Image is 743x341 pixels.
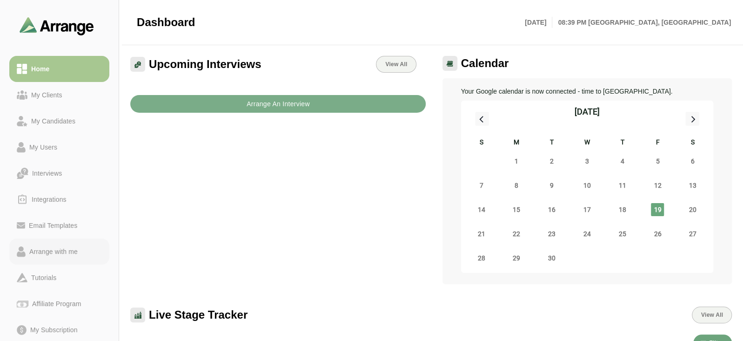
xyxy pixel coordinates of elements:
button: Arrange An Interview [130,95,426,113]
a: View All [376,56,416,73]
p: [DATE] [525,17,552,28]
a: My Candidates [9,108,109,134]
span: Sunday, September 21, 2025 [475,227,488,240]
span: Upcoming Interviews [149,57,261,71]
span: Thursday, September 4, 2025 [616,155,629,168]
span: Thursday, September 18, 2025 [616,203,629,216]
span: Saturday, September 13, 2025 [686,179,699,192]
span: Monday, September 15, 2025 [510,203,523,216]
a: Affiliate Program [9,291,109,317]
a: Interviews [9,160,109,186]
div: Integrations [28,194,70,205]
span: Dashboard [137,15,195,29]
span: Monday, September 8, 2025 [510,179,523,192]
span: Saturday, September 6, 2025 [686,155,699,168]
a: Home [9,56,109,82]
img: arrangeai-name-small-logo.4d2b8aee.svg [20,17,94,35]
span: Wednesday, September 3, 2025 [581,155,594,168]
span: View All [385,61,407,68]
div: Email Templates [25,220,81,231]
span: Monday, September 1, 2025 [510,155,523,168]
span: Tuesday, September 30, 2025 [545,252,558,265]
div: [DATE] [575,105,600,118]
button: View All [692,307,732,323]
span: Friday, September 19, 2025 [651,203,664,216]
a: Arrange with me [9,239,109,265]
div: M [499,137,534,149]
a: My Clients [9,82,109,108]
span: Saturday, September 20, 2025 [686,203,699,216]
span: Sunday, September 14, 2025 [475,203,488,216]
span: Sunday, September 7, 2025 [475,179,488,192]
span: Thursday, September 25, 2025 [616,227,629,240]
div: S [464,137,499,149]
span: Sunday, September 28, 2025 [475,252,488,265]
div: My Users [26,142,61,153]
span: Saturday, September 27, 2025 [686,227,699,240]
div: My Candidates [27,116,79,127]
div: My Subscription [27,324,81,335]
span: Wednesday, September 10, 2025 [581,179,594,192]
span: Tuesday, September 9, 2025 [545,179,558,192]
span: Friday, September 12, 2025 [651,179,664,192]
div: Tutorials [27,272,60,283]
p: Your Google calendar is now connected - time to [GEOGRAPHIC_DATA]. [461,86,714,97]
div: S [675,137,710,149]
a: Tutorials [9,265,109,291]
span: Wednesday, September 17, 2025 [581,203,594,216]
a: My Users [9,134,109,160]
span: Wednesday, September 24, 2025 [581,227,594,240]
b: Arrange An Interview [246,95,310,113]
div: Home [27,63,53,75]
span: View All [701,312,723,318]
span: Tuesday, September 2, 2025 [545,155,558,168]
p: 08:39 PM [GEOGRAPHIC_DATA], [GEOGRAPHIC_DATA] [552,17,731,28]
div: My Clients [27,89,66,101]
a: Integrations [9,186,109,212]
div: Arrange with me [26,246,81,257]
div: T [605,137,640,149]
span: Live Stage Tracker [149,308,248,322]
div: T [534,137,569,149]
span: Monday, September 29, 2025 [510,252,523,265]
div: Affiliate Program [28,298,85,309]
div: W [569,137,605,149]
span: Monday, September 22, 2025 [510,227,523,240]
span: Tuesday, September 23, 2025 [545,227,558,240]
div: Interviews [28,168,66,179]
span: Thursday, September 11, 2025 [616,179,629,192]
div: F [640,137,675,149]
span: Tuesday, September 16, 2025 [545,203,558,216]
span: Friday, September 26, 2025 [651,227,664,240]
span: Friday, September 5, 2025 [651,155,664,168]
span: Calendar [461,56,509,70]
a: Email Templates [9,212,109,239]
